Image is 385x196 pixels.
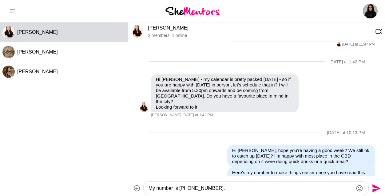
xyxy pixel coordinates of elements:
[232,148,370,164] p: Hi [PERSON_NAME], hope you're having a good week? We still ok to catch up [DATE]? I'm happy with ...
[139,102,149,112] div: Catherine Poffe
[17,49,58,54] span: [PERSON_NAME]
[336,42,341,47] img: C
[363,4,378,18] img: Pretti Amin
[2,26,15,38] div: Catherine Poffe
[156,77,294,110] p: Hi [PERSON_NAME] - my calendar is pretty packed [DATE] - so if you are happy with [DATE] in perso...
[139,102,149,112] img: C
[17,30,58,35] span: [PERSON_NAME]
[148,25,189,30] a: [PERSON_NAME]
[336,42,341,47] div: Catherine Poffe
[342,42,375,47] time: 2025-08-28T13:47:35.900Z
[2,26,15,38] img: C
[329,59,365,65] div: [DATE] at 1:42 PM
[131,25,143,38] img: C
[327,130,365,135] div: [DATE] at 10:13 PM
[356,185,363,192] button: Emoji picker
[17,69,58,74] span: [PERSON_NAME]
[2,66,15,78] img: A
[2,66,15,78] div: Amy Cunliffe
[149,185,353,192] textarea: Type your message
[2,46,15,58] div: Sharon Williams
[148,33,370,38] p: 2 members , 1 online
[2,46,15,58] img: S
[182,113,213,118] time: 2025-08-29T03:42:12.412Z
[151,113,181,118] span: [PERSON_NAME]
[165,7,220,15] img: She Mentors Logo
[232,170,370,181] p: Here's my number to make things easier once you have read this to help us sort [DATE] out.
[369,181,383,195] button: Send
[131,25,143,38] div: Catherine Poffe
